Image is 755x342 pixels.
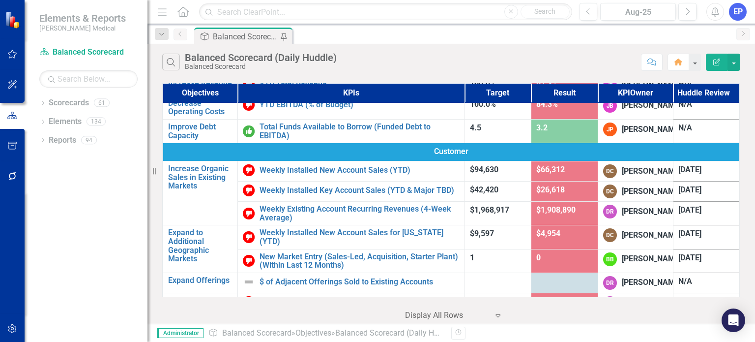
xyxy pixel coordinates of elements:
[168,296,232,331] a: Improve Customer Connection & Communication
[678,165,701,174] span: [DATE]
[243,255,255,267] img: Below Target
[238,182,465,202] td: Double-Click to Edit Right Click for Context Menu
[603,99,617,113] div: JB
[243,208,255,219] img: Below Target
[260,123,459,140] a: Total Funds Available to Borrow (Funded Debt to EBITDA)
[729,3,747,21] button: EP
[678,229,701,238] span: [DATE]
[157,328,203,338] span: Administrator
[168,276,232,285] a: Expand Offerings
[622,124,681,135] div: [PERSON_NAME]
[168,123,232,140] a: Improve Debt Capacity
[39,47,138,58] a: Balanced Scorecard
[163,273,238,293] td: Double-Click to Edit Right Click for Context Menu
[673,161,740,182] td: Double-Click to Edit
[470,99,496,109] span: 100.0%
[536,123,548,132] span: 3.2
[536,205,576,215] span: $1,908,890
[260,166,459,175] a: Weekly Installed New Account Sales (YTD)
[673,120,740,143] td: Double-Click to Edit
[168,99,232,116] a: Decrease Operating Costs
[81,136,97,144] div: 94
[622,166,681,177] div: [PERSON_NAME]
[678,99,734,110] div: N/A
[49,116,82,127] a: Elements
[260,100,459,109] a: YTD EBITDA (% of Budget)
[185,52,337,63] div: Balanced Scorecard (Daily Huddle)
[260,278,459,286] a: $ of Adjacent Offerings Sold to Existing Accounts
[470,123,481,132] span: 4.5
[39,70,138,88] input: Search Below...
[260,205,459,222] a: Weekly Existing Account Recurring Revenues (4-Week Average)
[238,95,465,119] td: Double-Click to Edit Right Click for Context Menu
[603,252,617,266] div: BB
[470,165,498,174] span: $94,630
[673,225,740,249] td: Double-Click to Edit
[260,228,459,246] a: Weekly Installed New Account Sales for [US_STATE] (YTD)
[470,297,498,306] span: $67,878
[295,328,331,338] a: Objectives
[163,95,238,119] td: Double-Click to Edit Right Click for Context Menu
[94,99,110,107] div: 61
[598,161,673,182] td: Double-Click to Edit
[208,328,444,339] div: » »
[470,253,474,262] span: 1
[39,24,126,32] small: [PERSON_NAME] Medical
[604,6,672,18] div: Aug-25
[678,185,701,194] span: [DATE]
[678,276,734,287] div: N/A
[238,161,465,182] td: Double-Click to Edit Right Click for Context Menu
[243,276,255,288] img: Not Defined
[673,182,740,202] td: Double-Click to Edit
[598,273,673,293] td: Double-Click to Edit
[335,328,456,338] div: Balanced Scorecard (Daily Huddle)
[470,185,498,194] span: $42,420
[673,95,740,119] td: Double-Click to Edit
[536,99,558,109] span: 84.3%
[622,206,681,218] div: [PERSON_NAME]
[603,228,617,242] div: DC
[598,95,673,119] td: Double-Click to Edit
[243,185,255,196] img: Below Target
[622,277,681,288] div: [PERSON_NAME]
[243,231,255,243] img: Below Target
[243,296,255,308] img: Below Target
[5,11,22,28] img: ClearPoint Strategy
[598,120,673,143] td: Double-Click to Edit
[678,253,701,262] span: [DATE]
[168,146,734,157] span: Customer
[622,186,681,197] div: [PERSON_NAME]
[622,253,681,265] div: [PERSON_NAME]
[49,135,76,146] a: Reports
[603,276,617,290] div: DR
[603,296,617,310] div: DR
[600,3,676,21] button: Aug-25
[536,253,541,262] span: 0
[238,120,465,143] td: Double-Click to Edit Right Click for Context Menu
[673,273,740,293] td: Double-Click to Edit
[534,7,555,15] span: Search
[622,100,681,111] div: [PERSON_NAME]
[87,118,106,126] div: 134
[622,230,681,241] div: [PERSON_NAME]
[470,205,509,215] span: $1,968,917
[598,249,673,273] td: Double-Click to Edit
[260,186,459,195] a: Weekly Installed Key Account Sales (YTD & Major TBD)
[185,63,337,70] div: Balanced Scorecard
[598,293,673,313] td: Double-Click to Edit
[722,309,745,332] div: Open Intercom Messenger
[238,293,465,313] td: Double-Click to Edit Right Click for Context Menu
[536,297,565,306] span: $95,644
[603,205,617,218] div: DR
[678,205,701,215] span: [DATE]
[243,164,255,176] img: Below Target
[163,161,238,225] td: Double-Click to Edit Right Click for Context Menu
[536,229,560,238] span: $4,954
[673,249,740,273] td: Double-Click to Edit
[199,3,572,21] input: Search ClearPoint...
[598,225,673,249] td: Double-Click to Edit
[163,225,238,273] td: Double-Click to Edit Right Click for Context Menu
[39,12,126,24] span: Elements & Reports
[238,273,465,293] td: Double-Click to Edit Right Click for Context Menu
